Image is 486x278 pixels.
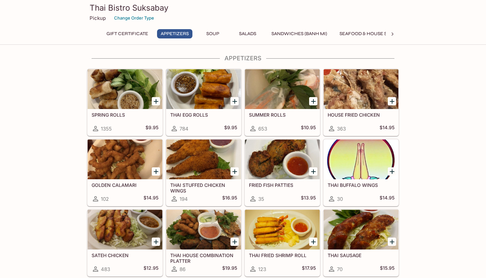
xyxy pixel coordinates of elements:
[88,69,162,109] div: SPRING ROLLS
[245,69,320,109] div: SUMMER ROLLS
[222,195,237,203] h5: $16.95
[90,15,106,21] p: Pickup
[258,266,266,272] span: 123
[166,209,241,276] a: THAI HOUSE COMBINATION PLATTER86$19.95
[180,196,188,202] span: 194
[166,139,241,206] a: THAI STUFFED CHICKEN WINGS194$16.95
[166,210,241,250] div: THAI HOUSE COMBINATION PLATTER
[166,139,241,179] div: THAI STUFFED CHICKEN WINGS
[87,209,163,276] a: SATEH CHICKEN483$12.95
[324,69,398,109] div: HOUSE FRIED CHICKEN
[309,97,317,105] button: Add SUMMER ROLLS
[222,265,237,273] h5: $19.95
[324,139,398,179] div: THAI BUFFALO WINGS
[170,112,237,118] h5: THAI EGG ROLLS
[152,167,160,176] button: Add GOLDEN CALAMARI
[166,69,241,109] div: THAI EGG ROLLS
[388,97,396,105] button: Add HOUSE FRIED CHICKEN
[323,209,399,276] a: THAI SAUSAGE70$15.95
[324,210,398,250] div: THAI SAUSAGE
[87,55,399,62] h4: Appetizers
[388,167,396,176] button: Add THAI BUFFALO WINGS
[328,112,394,118] h5: HOUSE FRIED CHICKEN
[245,139,320,206] a: FRIED FISH PATTIES35$13.95
[249,182,316,188] h5: FRIED FISH PATTIES
[302,265,316,273] h5: $17.95
[152,238,160,246] button: Add SATEH CHICKEN
[245,210,320,250] div: THAI FRIED SHRIMP ROLL
[230,167,239,176] button: Add THAI STUFFED CHICKEN WINGS
[380,195,394,203] h5: $14.95
[230,97,239,105] button: Add THAI EGG ROLLS
[249,112,316,118] h5: SUMMER ROLLS
[337,126,346,132] span: 363
[323,69,399,136] a: HOUSE FRIED CHICKEN363$14.95
[309,238,317,246] button: Add THAI FRIED SHRIMP ROLL
[87,139,163,206] a: GOLDEN CALAMARI102$14.95
[88,210,162,250] div: SATEH CHICKEN
[180,266,185,272] span: 86
[301,125,316,133] h5: $10.95
[92,182,158,188] h5: GOLDEN CALAMARI
[87,69,163,136] a: SPRING ROLLS1355$9.95
[245,139,320,179] div: FRIED FISH PATTIES
[92,112,158,118] h5: SPRING ROLLS
[380,125,394,133] h5: $14.95
[258,126,267,132] span: 653
[103,29,152,38] button: Gift Certificate
[170,182,237,193] h5: THAI STUFFED CHICKEN WINGS
[180,126,188,132] span: 784
[143,265,158,273] h5: $12.95
[145,125,158,133] h5: $9.95
[309,167,317,176] button: Add FRIED FISH PATTIES
[380,265,394,273] h5: $15.95
[245,69,320,136] a: SUMMER ROLLS653$10.95
[230,238,239,246] button: Add THAI HOUSE COMBINATION PLATTER
[328,252,394,258] h5: THAI SAUSAGE
[111,13,157,23] button: Change Order Type
[143,195,158,203] h5: $14.95
[157,29,192,38] button: Appetizers
[328,182,394,188] h5: THAI BUFFALO WINGS
[245,209,320,276] a: THAI FRIED SHRIMP ROLL123$17.95
[337,196,343,202] span: 30
[258,196,264,202] span: 35
[337,266,343,272] span: 70
[233,29,263,38] button: Salads
[101,266,110,272] span: 483
[101,126,112,132] span: 1355
[166,69,241,136] a: THAI EGG ROLLS784$9.95
[92,252,158,258] h5: SATEH CHICKEN
[152,97,160,105] button: Add SPRING ROLLS
[388,238,396,246] button: Add THAI SAUSAGE
[336,29,410,38] button: Seafood & House Specials
[268,29,331,38] button: Sandwiches (Banh Mi)
[224,125,237,133] h5: $9.95
[301,195,316,203] h5: $13.95
[90,3,396,13] h3: Thai Bistro Suksabay
[88,139,162,179] div: GOLDEN CALAMARI
[323,139,399,206] a: THAI BUFFALO WINGS30$14.95
[249,252,316,258] h5: THAI FRIED SHRIMP ROLL
[101,196,109,202] span: 102
[170,252,237,263] h5: THAI HOUSE COMBINATION PLATTER
[198,29,227,38] button: Soup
